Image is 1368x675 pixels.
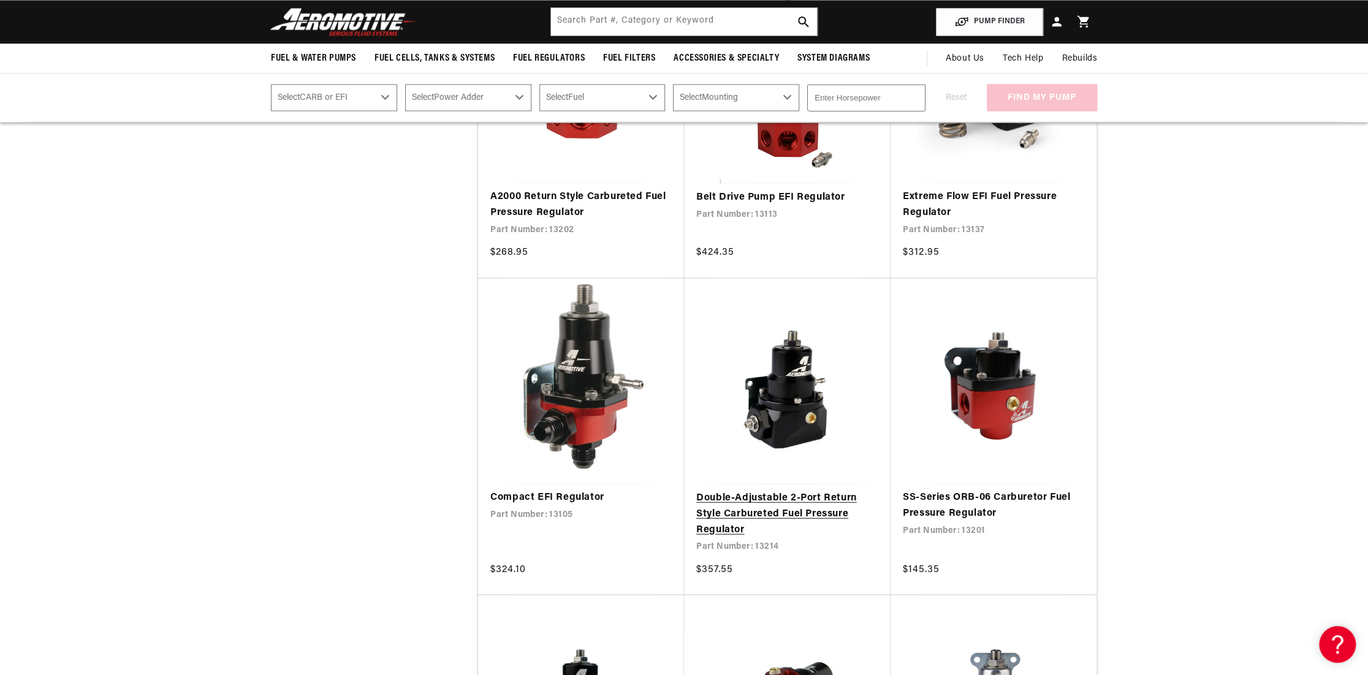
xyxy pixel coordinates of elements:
[903,189,1084,220] a: Extreme Flow EFI Fuel Pressure Regulator
[788,43,879,72] summary: System Diagrams
[673,84,799,111] select: Mounting
[539,84,666,111] select: Fuel
[405,84,531,111] select: Power Adder
[937,43,994,73] a: About Us
[1003,51,1043,65] span: Tech Help
[790,8,817,35] button: search button
[603,51,655,64] span: Fuel Filters
[994,43,1052,73] summary: Tech Help
[946,53,984,62] span: About Us
[504,43,594,72] summary: Fuel Regulators
[903,489,1084,521] a: SS-Series ORB-06 Carburetor Fuel Pressure Regulator
[696,189,878,205] a: Belt Drive Pump EFI Regulator
[807,84,925,111] input: Enter Horsepower
[1062,51,1097,65] span: Rebuilds
[513,51,585,64] span: Fuel Regulators
[490,189,672,220] a: A2000 Return Style Carbureted Fuel Pressure Regulator
[551,8,817,35] input: Search by Part Number, Category or Keyword
[262,43,365,72] summary: Fuel & Water Pumps
[936,8,1043,36] button: PUMP FINDER
[674,51,779,64] span: Accessories & Specialty
[696,490,878,537] a: Double-Adjustable 2-Port Return Style Carbureted Fuel Pressure Regulator
[797,51,870,64] span: System Diagrams
[490,489,672,505] a: Compact EFI Regulator
[365,43,504,72] summary: Fuel Cells, Tanks & Systems
[271,84,397,111] select: CARB or EFI
[271,51,356,64] span: Fuel & Water Pumps
[664,43,788,72] summary: Accessories & Specialty
[1052,43,1106,73] summary: Rebuilds
[374,51,495,64] span: Fuel Cells, Tanks & Systems
[267,7,420,36] img: Aeromotive
[594,43,664,72] summary: Fuel Filters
